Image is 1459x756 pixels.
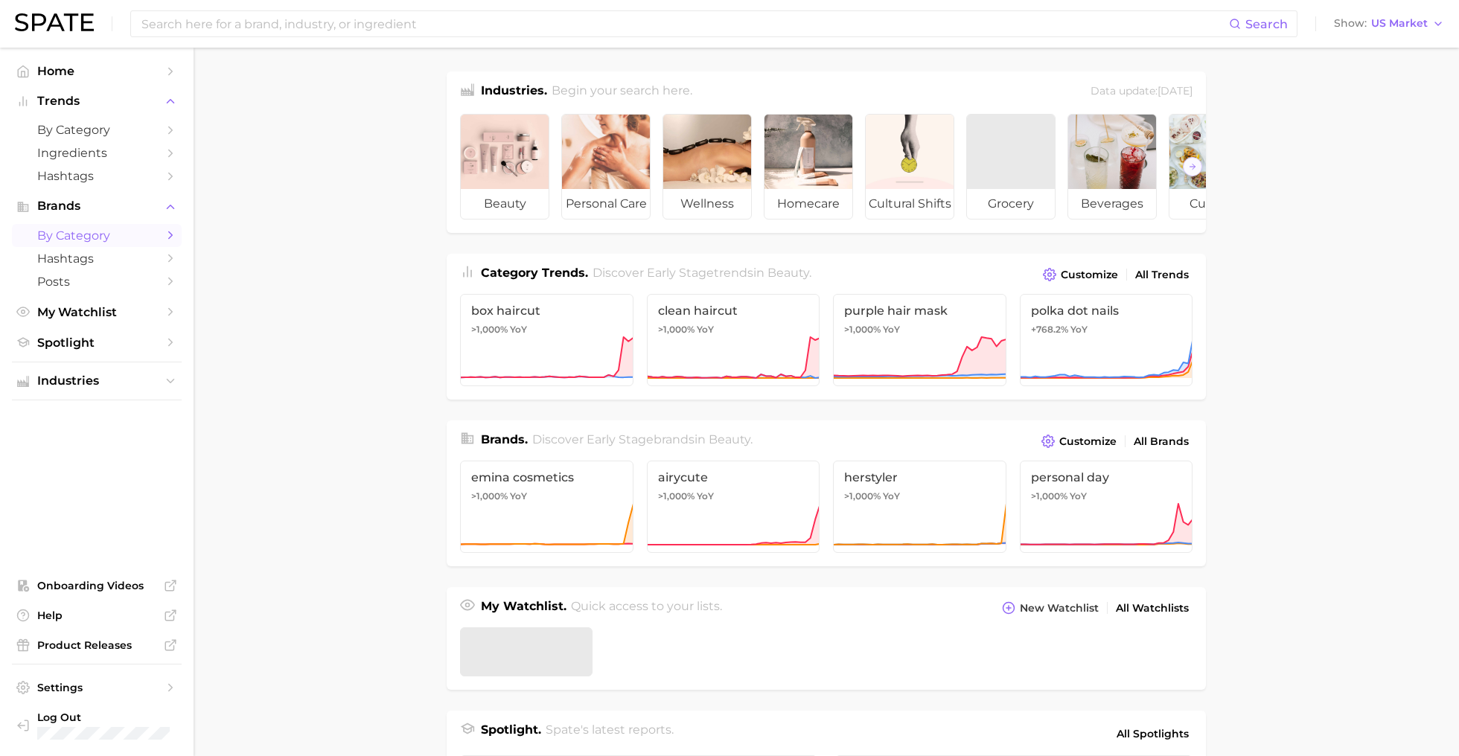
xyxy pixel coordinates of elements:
[460,114,549,220] a: beauty
[37,711,188,724] span: Log Out
[764,189,852,219] span: homecare
[1039,264,1122,285] button: Customize
[481,82,547,102] h1: Industries.
[833,294,1006,386] a: purple hair mask>1,000% YoY
[663,114,752,220] a: wellness
[1134,435,1189,448] span: All Brands
[481,432,528,446] span: Brands .
[1070,490,1087,502] span: YoY
[1038,431,1120,452] button: Customize
[1112,598,1193,618] a: All Watchlists
[1020,461,1193,553] a: personal day>1,000% YoY
[833,461,1006,553] a: herstyler>1,000% YoY
[1130,432,1193,452] a: All Brands
[37,638,156,652] span: Product Releases
[1091,82,1193,102] div: Data update: [DATE]
[1135,269,1189,281] span: All Trends
[844,324,881,335] span: >1,000%
[12,164,182,188] a: Hashtags
[1116,602,1189,615] span: All Watchlists
[1334,19,1367,28] span: Show
[37,275,156,289] span: Posts
[471,470,622,484] span: emina cosmetics
[37,94,156,108] span: Trends
[844,304,995,318] span: purple hair mask
[510,324,527,336] span: YoY
[37,169,156,183] span: Hashtags
[865,114,954,220] a: cultural shifts
[37,609,156,622] span: Help
[647,294,820,386] a: clean haircut>1,000% YoY
[844,470,995,484] span: herstyler
[966,114,1056,220] a: grocery
[767,266,809,280] span: beauty
[658,470,809,484] span: airycute
[12,247,182,270] a: Hashtags
[37,681,156,694] span: Settings
[1031,304,1182,318] span: polka dot nails
[1330,14,1448,33] button: ShowUS Market
[460,461,633,553] a: emina cosmetics>1,000% YoY
[1169,189,1257,219] span: culinary
[37,252,156,266] span: Hashtags
[844,490,881,502] span: >1,000%
[15,13,94,31] img: SPATE
[967,189,1055,219] span: grocery
[1061,269,1118,281] span: Customize
[471,490,508,502] span: >1,000%
[1131,265,1193,285] a: All Trends
[37,374,156,388] span: Industries
[1070,324,1088,336] span: YoY
[571,598,722,618] h2: Quick access to your lists.
[471,324,508,335] span: >1,000%
[883,490,900,502] span: YoY
[1068,189,1156,219] span: beverages
[697,324,714,336] span: YoY
[12,331,182,354] a: Spotlight
[532,432,753,446] span: Discover Early Stage brands in .
[12,270,182,293] a: Posts
[1169,114,1258,220] a: culinary
[1020,294,1193,386] a: polka dot nails+768.2% YoY
[12,118,182,141] a: by Category
[1113,721,1193,746] a: All Spotlights
[37,146,156,160] span: Ingredients
[12,604,182,627] a: Help
[658,490,695,502] span: >1,000%
[37,305,156,319] span: My Watchlist
[561,114,651,220] a: personal care
[562,189,650,219] span: personal care
[663,189,751,219] span: wellness
[461,189,549,219] span: beauty
[12,224,182,247] a: by Category
[1067,114,1157,220] a: beverages
[866,189,954,219] span: cultural shifts
[12,195,182,217] button: Brands
[481,598,566,618] h1: My Watchlist.
[12,676,182,699] a: Settings
[12,634,182,656] a: Product Releases
[12,301,182,324] a: My Watchlist
[546,721,674,746] h2: Spate's latest reports.
[1117,725,1189,743] span: All Spotlights
[37,228,156,243] span: by Category
[510,490,527,502] span: YoY
[471,304,622,318] span: box haircut
[593,266,811,280] span: Discover Early Stage trends in .
[460,294,633,386] a: box haircut>1,000% YoY
[697,490,714,502] span: YoY
[1020,602,1099,615] span: New Watchlist
[140,11,1229,36] input: Search here for a brand, industry, or ingredient
[883,324,900,336] span: YoY
[552,82,692,102] h2: Begin your search here.
[481,721,541,746] h1: Spotlight.
[709,432,750,446] span: beauty
[481,266,588,280] span: Category Trends .
[37,579,156,592] span: Onboarding Videos
[37,123,156,137] span: by Category
[1245,17,1288,31] span: Search
[12,370,182,392] button: Industries
[1183,157,1202,176] button: Scroll Right
[647,461,820,553] a: airycute>1,000% YoY
[764,114,853,220] a: homecare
